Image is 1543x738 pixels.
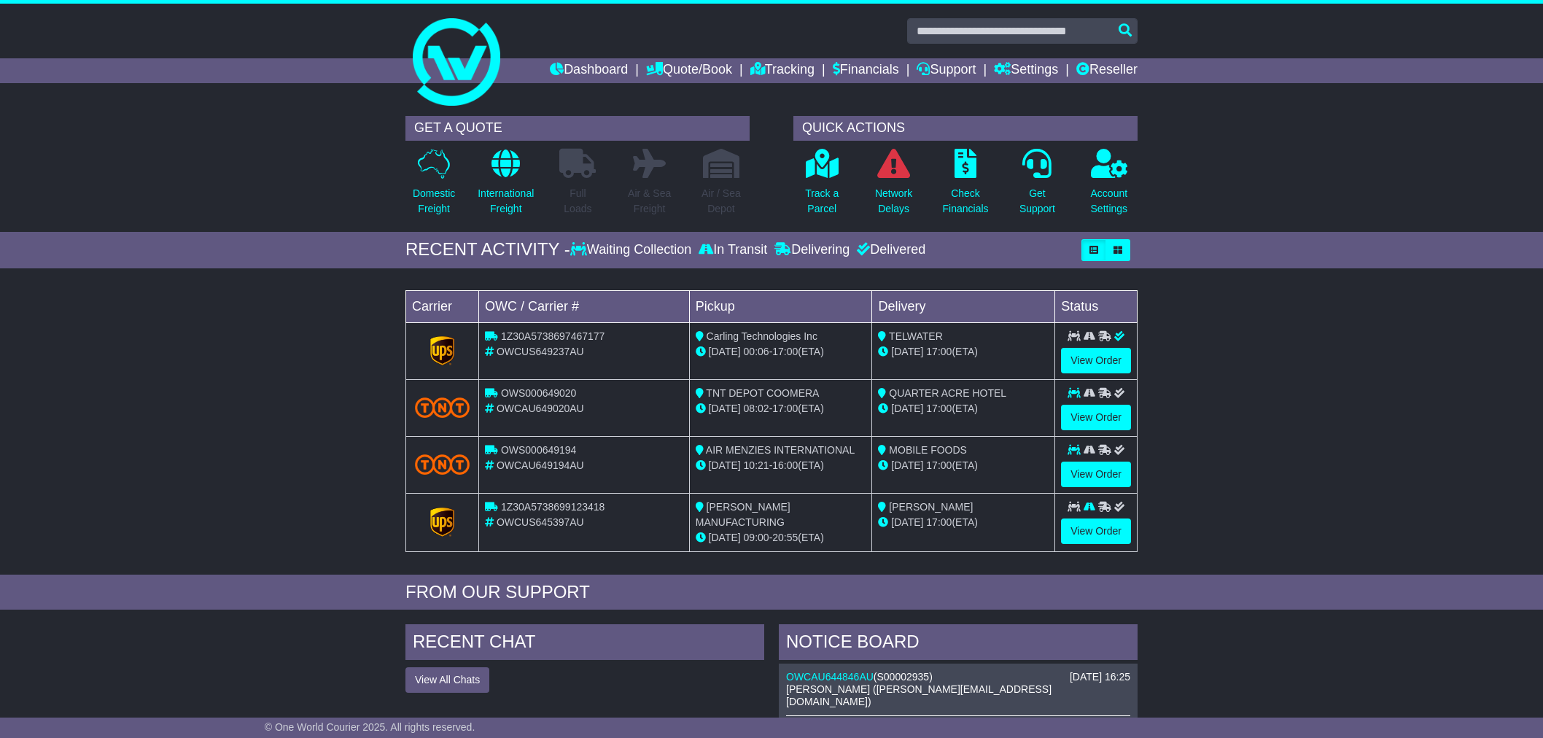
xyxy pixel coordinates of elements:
[926,516,952,528] span: 17:00
[744,459,769,471] span: 10:21
[793,116,1138,141] div: QUICK ACTIONS
[889,330,943,342] span: TELWATER
[889,444,967,456] span: MOBILE FOODS
[891,516,923,528] span: [DATE]
[804,148,839,225] a: Track aParcel
[891,403,923,414] span: [DATE]
[430,508,455,537] img: GetCarrierServiceLogo
[772,532,798,543] span: 20:55
[786,683,1052,707] span: [PERSON_NAME] ([PERSON_NAME][EMAIL_ADDRESS][DOMAIN_NAME])
[926,346,952,357] span: 17:00
[413,186,455,217] p: Domestic Freight
[772,459,798,471] span: 16:00
[1090,148,1129,225] a: AccountSettings
[744,346,769,357] span: 00:06
[415,454,470,474] img: TNT_Domestic.png
[550,58,628,83] a: Dashboard
[1019,186,1055,217] p: Get Support
[709,532,741,543] span: [DATE]
[497,459,584,471] span: OWCAU649194AU
[994,58,1058,83] a: Settings
[696,458,866,473] div: - (ETA)
[1061,348,1131,373] a: View Order
[926,459,952,471] span: 17:00
[559,186,596,217] p: Full Loads
[696,501,790,528] span: [PERSON_NAME] MANUFACTURING
[878,344,1049,360] div: (ETA)
[942,148,990,225] a: CheckFinancials
[497,516,584,528] span: OWCUS645397AU
[889,387,1006,399] span: QUARTER ACRE HOTEL
[696,530,866,545] div: - (ETA)
[706,387,819,399] span: TNT DEPOT COOMERA
[1070,671,1130,683] div: [DATE] 16:25
[771,242,853,258] div: Delivering
[709,459,741,471] span: [DATE]
[628,186,671,217] p: Air & Sea Freight
[750,58,815,83] a: Tracking
[695,242,771,258] div: In Transit
[878,458,1049,473] div: (ETA)
[878,401,1049,416] div: (ETA)
[772,403,798,414] span: 17:00
[1091,186,1128,217] p: Account Settings
[478,186,534,217] p: International Freight
[477,148,535,225] a: InternationalFreight
[878,515,1049,530] div: (ETA)
[501,501,605,513] span: 1Z30A5738699123418
[877,671,930,683] span: S00002935
[689,290,872,322] td: Pickup
[833,58,899,83] a: Financials
[744,532,769,543] span: 09:00
[926,403,952,414] span: 17:00
[891,459,923,471] span: [DATE]
[744,403,769,414] span: 08:02
[405,667,489,693] button: View All Chats
[709,346,741,357] span: [DATE]
[415,397,470,417] img: TNT_Domestic.png
[1061,405,1131,430] a: View Order
[1019,148,1056,225] a: GetSupport
[853,242,925,258] div: Delivered
[430,336,455,365] img: GetCarrierServiceLogo
[501,444,577,456] span: OWS000649194
[570,242,695,258] div: Waiting Collection
[772,346,798,357] span: 17:00
[707,330,817,342] span: Carling Technologies Inc
[412,148,456,225] a: DomesticFreight
[805,186,839,217] p: Track a Parcel
[786,671,874,683] a: OWCAU644846AU
[497,346,584,357] span: OWCUS649237AU
[497,403,584,414] span: OWCAU649020AU
[405,582,1138,603] div: FROM OUR SUPPORT
[406,290,479,322] td: Carrier
[875,186,912,217] p: Network Delays
[265,721,475,733] span: © One World Courier 2025. All rights reserved.
[696,344,866,360] div: - (ETA)
[405,239,570,260] div: RECENT ACTIVITY -
[709,403,741,414] span: [DATE]
[405,116,750,141] div: GET A QUOTE
[405,624,764,664] div: RECENT CHAT
[706,444,855,456] span: AIR MENZIES INTERNATIONAL
[874,148,913,225] a: NetworkDelays
[646,58,732,83] a: Quote/Book
[1061,462,1131,487] a: View Order
[872,290,1055,322] td: Delivery
[1076,58,1138,83] a: Reseller
[779,624,1138,664] div: NOTICE BOARD
[701,186,741,217] p: Air / Sea Depot
[943,186,989,217] p: Check Financials
[889,501,973,513] span: [PERSON_NAME]
[786,671,1130,683] div: ( )
[1061,518,1131,544] a: View Order
[917,58,976,83] a: Support
[891,346,923,357] span: [DATE]
[501,330,605,342] span: 1Z30A5738697467177
[479,290,690,322] td: OWC / Carrier #
[696,401,866,416] div: - (ETA)
[1055,290,1138,322] td: Status
[501,387,577,399] span: OWS000649020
